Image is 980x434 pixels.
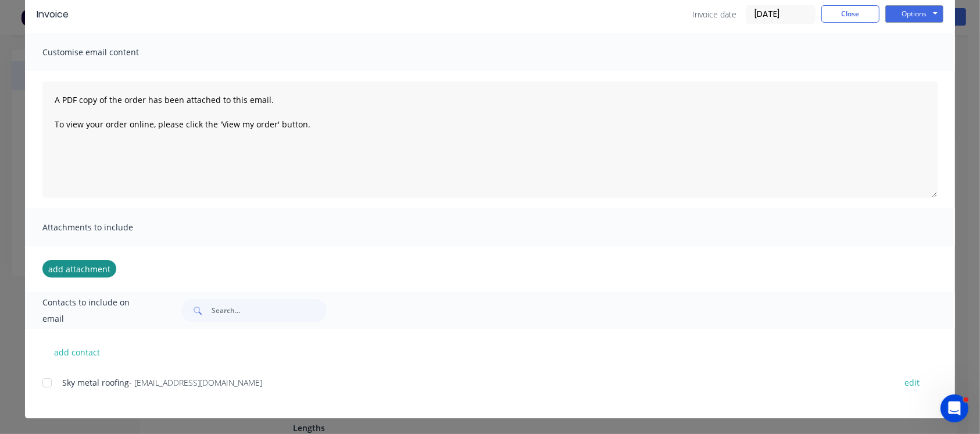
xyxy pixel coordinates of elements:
button: add contact [42,343,112,361]
button: Options [885,5,943,23]
button: edit [897,375,927,390]
span: Sky metal roofing [62,377,129,388]
div: Invoice [37,8,69,22]
span: - [EMAIL_ADDRESS][DOMAIN_NAME] [129,377,262,388]
span: Contacts to include on email [42,294,152,327]
button: Close [821,5,879,23]
span: Customise email content [42,44,170,61]
iframe: Intercom live chat [940,394,968,422]
span: Attachments to include [42,219,170,236]
button: add attachment [42,260,116,278]
textarea: A PDF copy of the order has been attached to this email. To view your order online, please click ... [42,81,938,198]
input: Search... [212,299,327,322]
span: Invoice date [692,8,736,20]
